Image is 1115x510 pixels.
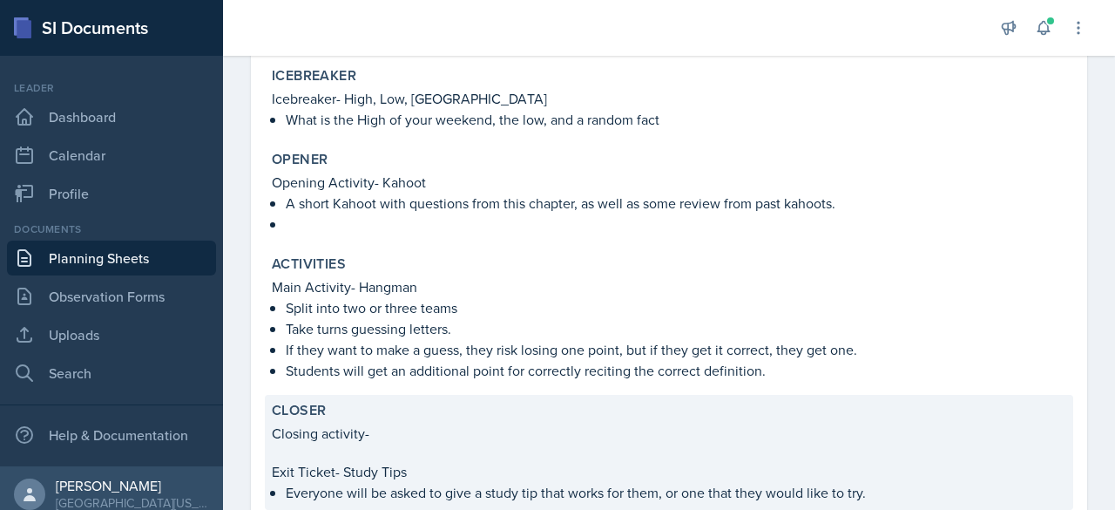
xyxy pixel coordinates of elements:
a: Uploads [7,317,216,352]
div: Documents [7,221,216,237]
a: Calendar [7,138,216,173]
p: Students will get an additional point for correctly reciting the correct definition. [286,360,1066,381]
p: Split into two or three teams [286,297,1066,318]
a: Planning Sheets [7,241,216,275]
p: Main Activity- Hangman [272,276,1066,297]
div: Help & Documentation [7,418,216,452]
a: Search [7,356,216,391]
a: Observation Forms [7,279,216,314]
a: Dashboard [7,99,216,134]
p: A short Kahoot with questions from this chapter, as well as some review from past kahoots. [286,193,1066,214]
label: Opener [272,151,328,168]
label: Icebreaker [272,67,356,85]
p: Exit Ticket- Study Tips [272,461,1066,482]
p: If they want to make a guess, they risk losing one point, but if they get it correct, they get one. [286,339,1066,360]
p: What is the High of your weekend, the low, and a random fact [286,109,1066,130]
label: Activities [272,255,346,273]
p: Opening Activity- Kahoot [272,172,1066,193]
div: [PERSON_NAME] [56,477,209,494]
label: Closer [272,402,326,419]
p: Closing activity- [272,423,1066,444]
p: Take turns guessing letters. [286,318,1066,339]
a: Profile [7,176,216,211]
p: Icebreaker- High, Low, [GEOGRAPHIC_DATA] [272,88,1066,109]
p: Everyone will be asked to give a study tip that works for them, or one that they would like to try. [286,482,1066,503]
div: Leader [7,80,216,96]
